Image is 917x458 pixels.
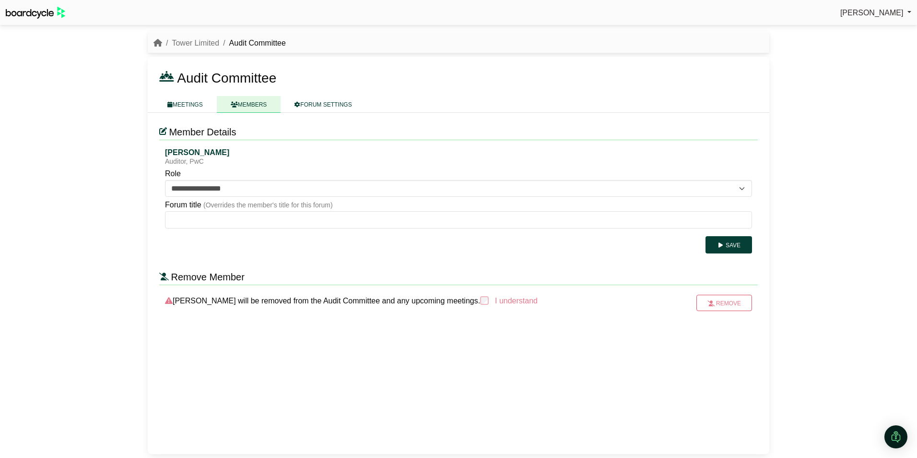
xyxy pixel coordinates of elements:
[171,272,244,282] span: Remove Member
[159,295,658,311] div: [PERSON_NAME] will be removed from the Audit Committee and any upcoming meetings.
[840,9,904,17] span: [PERSON_NAME]
[217,96,281,113] a: MEMBERS
[281,96,365,113] a: FORUM SETTINGS
[494,295,538,307] label: I understand
[203,201,333,209] small: (Overrides the member's title for this forum)
[219,37,286,49] li: Audit Committee
[165,199,201,211] label: Forum title
[169,127,236,137] span: Member Details
[165,148,752,157] div: [PERSON_NAME]
[884,425,907,448] div: Open Intercom Messenger
[696,295,752,311] button: Remove
[705,236,752,253] button: Save
[153,37,286,49] nav: breadcrumb
[177,71,276,85] span: Audit Committee
[153,96,217,113] a: MEETINGS
[840,7,911,19] a: [PERSON_NAME]
[6,7,65,19] img: BoardcycleBlackGreen-aaafeed430059cb809a45853b8cf6d952af9d84e6e89e1f1685b34bfd5cb7d64.svg
[165,168,181,180] label: Role
[165,157,752,166] div: Auditor, PwC
[172,39,219,47] a: Tower Limited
